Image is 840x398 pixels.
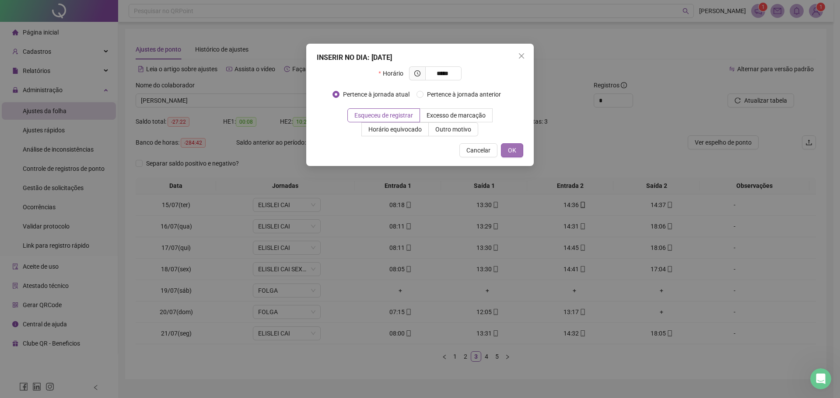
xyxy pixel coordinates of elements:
[354,112,413,119] span: Esqueceu de registrar
[317,52,523,63] div: INSERIR NO DIA : [DATE]
[514,49,528,63] button: Close
[423,90,504,99] span: Pertence à jornada anterior
[459,143,497,157] button: Cancelar
[508,145,516,155] span: OK
[501,143,523,157] button: OK
[368,126,422,133] span: Horário equivocado
[427,112,486,119] span: Excesso de marcação
[466,145,490,155] span: Cancelar
[414,70,420,76] span: clock-circle
[810,368,831,389] iframe: Intercom live chat
[518,52,525,59] span: close
[378,66,409,80] label: Horário
[339,90,413,99] span: Pertence à jornada atual
[435,126,471,133] span: Outro motivo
